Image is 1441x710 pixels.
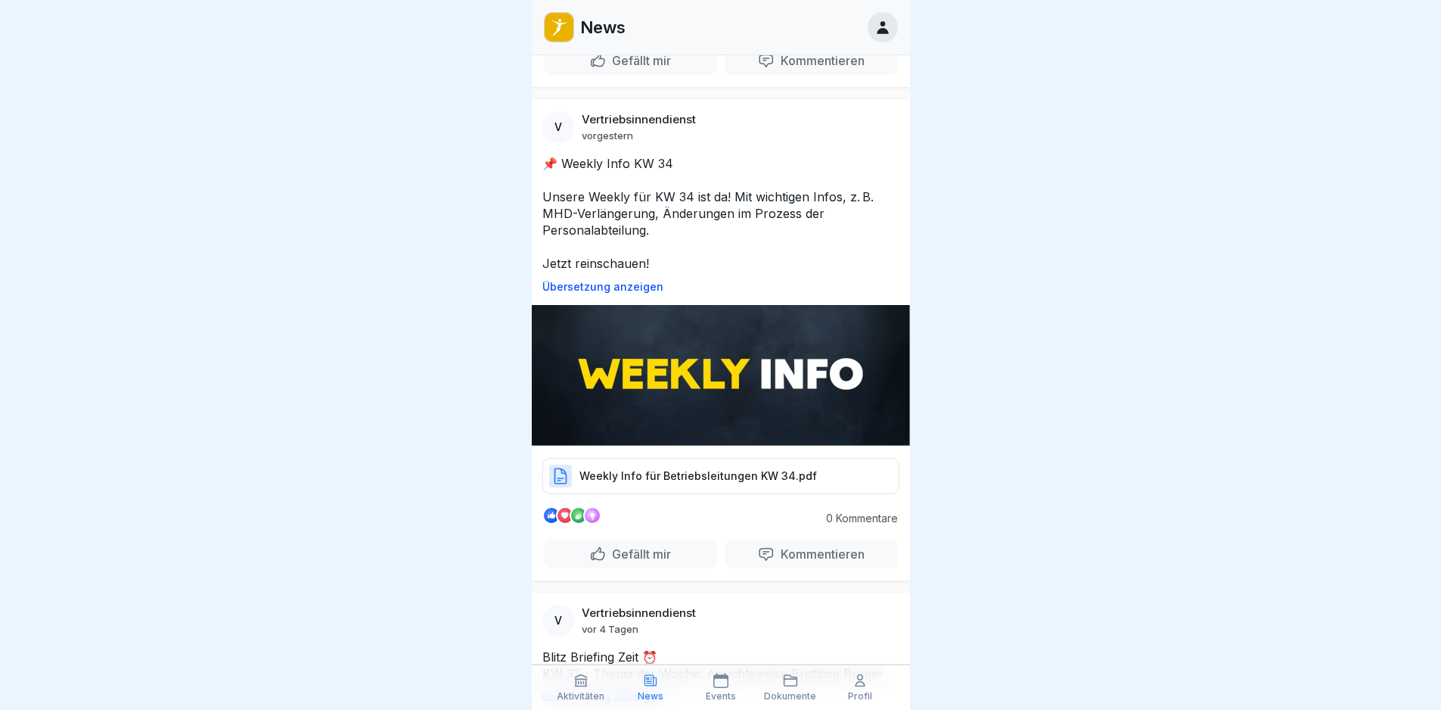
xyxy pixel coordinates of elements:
[848,691,872,702] p: Profil
[764,691,816,702] p: Dokumente
[545,13,573,42] img: oo2rwhh5g6mqyfqxhtbddxvd.png
[532,305,910,446] img: Post Image
[606,53,671,68] p: Gefällt mir
[579,469,817,484] p: Weekly Info für Betriebsleitungen KW 34.pdf
[638,691,663,702] p: News
[542,475,899,490] a: Weekly Info für Betriebsleitungen KW 34.pdf
[542,649,899,682] p: Blitz Briefing Zeit ⏰ KW 33 - Thema der Woche: Anrichteweise Brotlose Burger
[775,53,865,68] p: Kommentieren
[815,512,898,525] p: 0 Kommentare
[582,113,696,126] p: Vertriebsinnendienst
[542,281,899,293] p: Übersetzung anzeigen
[582,606,696,620] p: Vertriebsinnendienst
[580,17,626,37] p: News
[775,547,865,562] p: Kommentieren
[582,623,638,635] p: vor 4 Tagen
[706,691,736,702] p: Events
[542,155,899,272] p: 📌 Weekly Info KW 34 Unsere Weekly für KW 34 ist da! Mit wichtigen Infos, z. B. MHD-Verlängerung, ...
[542,605,574,637] div: V
[582,129,633,142] p: vorgestern
[606,547,671,562] p: Gefällt mir
[557,691,604,702] p: Aktivitäten
[542,111,574,143] div: V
